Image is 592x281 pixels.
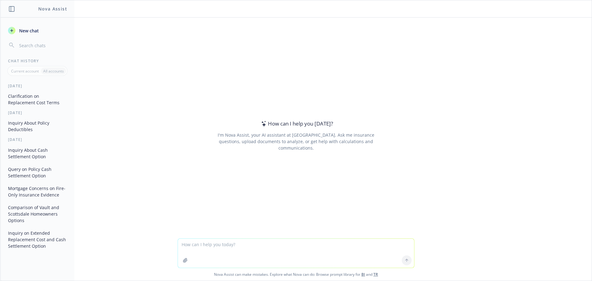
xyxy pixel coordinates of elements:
[209,132,383,151] div: I'm Nova Assist, your AI assistant at [GEOGRAPHIC_DATA]. Ask me insurance questions, upload docum...
[6,145,69,162] button: Inquiry About Cash Settlement Option
[3,268,589,281] span: Nova Assist can make mistakes. Explore what Nova can do: Browse prompt library for and
[6,91,69,108] button: Clarification on Replacement Cost Terms
[373,272,378,277] a: TR
[11,68,39,74] p: Current account
[43,68,64,74] p: All accounts
[1,110,74,115] div: [DATE]
[6,118,69,134] button: Inquiry About Policy Deductibles
[6,25,69,36] button: New chat
[18,27,39,34] span: New chat
[6,183,69,200] button: Mortgage Concerns on Fire-Only Insurance Evidence
[259,120,333,128] div: How can I help you [DATE]?
[38,6,67,12] h1: Nova Assist
[6,202,69,225] button: Comparison of Vault and Scottsdale Homeowners Options
[1,137,74,142] div: [DATE]
[361,272,365,277] a: BI
[6,228,69,251] button: Inquiry on Extended Replacement Cost and Cash Settlement Option
[1,83,74,89] div: [DATE]
[1,58,74,64] div: Chat History
[18,41,67,50] input: Search chats
[6,164,69,181] button: Query on Policy Cash Settlement Option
